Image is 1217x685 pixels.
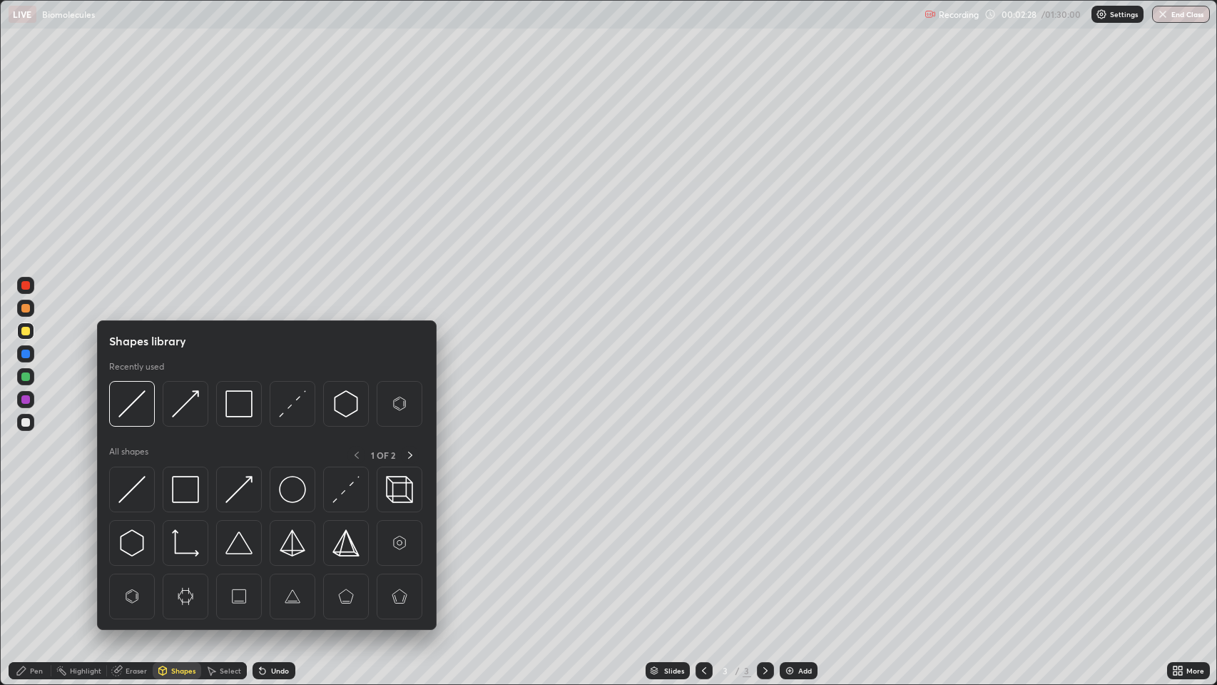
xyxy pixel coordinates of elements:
[1186,667,1204,674] div: More
[172,476,199,503] img: svg+xml;charset=utf-8,%3Csvg%20xmlns%3D%22http%3A%2F%2Fwww.w3.org%2F2000%2Fsvg%22%20width%3D%2234...
[925,9,936,20] img: recording.375f2c34.svg
[743,664,751,677] div: 3
[172,390,199,417] img: svg+xml;charset=utf-8,%3Csvg%20xmlns%3D%22http%3A%2F%2Fwww.w3.org%2F2000%2Fsvg%22%20width%3D%2230...
[126,667,147,674] div: Eraser
[279,476,306,503] img: svg+xml;charset=utf-8,%3Csvg%20xmlns%3D%22http%3A%2F%2Fwww.w3.org%2F2000%2Fsvg%22%20width%3D%2236...
[939,9,979,20] p: Recording
[1096,9,1107,20] img: class-settings-icons
[172,583,199,610] img: svg+xml;charset=utf-8,%3Csvg%20xmlns%3D%22http%3A%2F%2Fwww.w3.org%2F2000%2Fsvg%22%20width%3D%2265...
[332,583,360,610] img: svg+xml;charset=utf-8,%3Csvg%20xmlns%3D%22http%3A%2F%2Fwww.w3.org%2F2000%2Fsvg%22%20width%3D%2265...
[220,667,241,674] div: Select
[332,476,360,503] img: svg+xml;charset=utf-8,%3Csvg%20xmlns%3D%22http%3A%2F%2Fwww.w3.org%2F2000%2Fsvg%22%20width%3D%2230...
[798,667,812,674] div: Add
[271,667,289,674] div: Undo
[109,333,186,350] h5: Shapes library
[664,667,684,674] div: Slides
[225,583,253,610] img: svg+xml;charset=utf-8,%3Csvg%20xmlns%3D%22http%3A%2F%2Fwww.w3.org%2F2000%2Fsvg%22%20width%3D%2265...
[1157,9,1168,20] img: end-class-cross
[30,667,43,674] div: Pen
[784,665,795,676] img: add-slide-button
[279,583,306,610] img: svg+xml;charset=utf-8,%3Csvg%20xmlns%3D%22http%3A%2F%2Fwww.w3.org%2F2000%2Fsvg%22%20width%3D%2265...
[118,583,146,610] img: svg+xml;charset=utf-8,%3Csvg%20xmlns%3D%22http%3A%2F%2Fwww.w3.org%2F2000%2Fsvg%22%20width%3D%2265...
[279,390,306,417] img: svg+xml;charset=utf-8,%3Csvg%20xmlns%3D%22http%3A%2F%2Fwww.w3.org%2F2000%2Fsvg%22%20width%3D%2230...
[718,666,733,675] div: 3
[225,529,253,557] img: svg+xml;charset=utf-8,%3Csvg%20xmlns%3D%22http%3A%2F%2Fwww.w3.org%2F2000%2Fsvg%22%20width%3D%2238...
[386,529,413,557] img: svg+xml;charset=utf-8,%3Csvg%20xmlns%3D%22http%3A%2F%2Fwww.w3.org%2F2000%2Fsvg%22%20width%3D%2265...
[371,450,395,461] p: 1 OF 2
[386,390,413,417] img: svg+xml;charset=utf-8,%3Csvg%20xmlns%3D%22http%3A%2F%2Fwww.w3.org%2F2000%2Fsvg%22%20width%3D%2265...
[225,390,253,417] img: svg+xml;charset=utf-8,%3Csvg%20xmlns%3D%22http%3A%2F%2Fwww.w3.org%2F2000%2Fsvg%22%20width%3D%2234...
[332,390,360,417] img: svg+xml;charset=utf-8,%3Csvg%20xmlns%3D%22http%3A%2F%2Fwww.w3.org%2F2000%2Fsvg%22%20width%3D%2230...
[172,529,199,557] img: svg+xml;charset=utf-8,%3Csvg%20xmlns%3D%22http%3A%2F%2Fwww.w3.org%2F2000%2Fsvg%22%20width%3D%2233...
[386,583,413,610] img: svg+xml;charset=utf-8,%3Csvg%20xmlns%3D%22http%3A%2F%2Fwww.w3.org%2F2000%2Fsvg%22%20width%3D%2265...
[70,667,101,674] div: Highlight
[735,666,740,675] div: /
[171,667,195,674] div: Shapes
[118,476,146,503] img: svg+xml;charset=utf-8,%3Csvg%20xmlns%3D%22http%3A%2F%2Fwww.w3.org%2F2000%2Fsvg%22%20width%3D%2230...
[386,476,413,503] img: svg+xml;charset=utf-8,%3Csvg%20xmlns%3D%22http%3A%2F%2Fwww.w3.org%2F2000%2Fsvg%22%20width%3D%2235...
[1110,11,1138,18] p: Settings
[332,529,360,557] img: svg+xml;charset=utf-8,%3Csvg%20xmlns%3D%22http%3A%2F%2Fwww.w3.org%2F2000%2Fsvg%22%20width%3D%2234...
[13,9,32,20] p: LIVE
[1152,6,1210,23] button: End Class
[109,446,148,464] p: All shapes
[118,529,146,557] img: svg+xml;charset=utf-8,%3Csvg%20xmlns%3D%22http%3A%2F%2Fwww.w3.org%2F2000%2Fsvg%22%20width%3D%2230...
[118,390,146,417] img: svg+xml;charset=utf-8,%3Csvg%20xmlns%3D%22http%3A%2F%2Fwww.w3.org%2F2000%2Fsvg%22%20width%3D%2230...
[225,476,253,503] img: svg+xml;charset=utf-8,%3Csvg%20xmlns%3D%22http%3A%2F%2Fwww.w3.org%2F2000%2Fsvg%22%20width%3D%2230...
[279,529,306,557] img: svg+xml;charset=utf-8,%3Csvg%20xmlns%3D%22http%3A%2F%2Fwww.w3.org%2F2000%2Fsvg%22%20width%3D%2234...
[42,9,95,20] p: Biomolecules
[109,361,164,372] p: Recently used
